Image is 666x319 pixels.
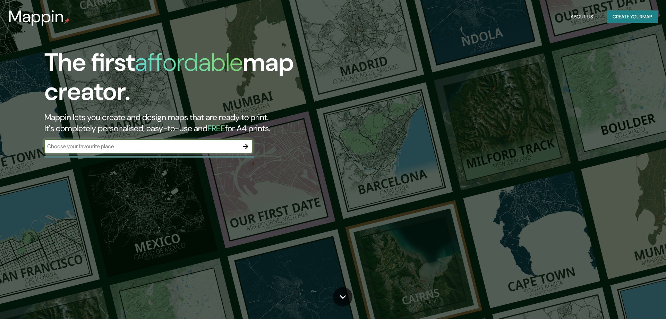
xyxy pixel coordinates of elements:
[44,48,377,112] h1: The first map creator.
[568,10,596,23] button: About Us
[64,18,70,24] img: mappin-pin
[207,123,225,134] h5: FREE
[8,7,64,26] h3: Mappin
[44,142,239,150] input: Choose your favourite place
[44,112,377,134] h2: Mappin lets you create and design maps that are ready to print. It's completely personalised, eas...
[135,46,243,78] h1: affordable
[607,10,658,23] button: Create yourmap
